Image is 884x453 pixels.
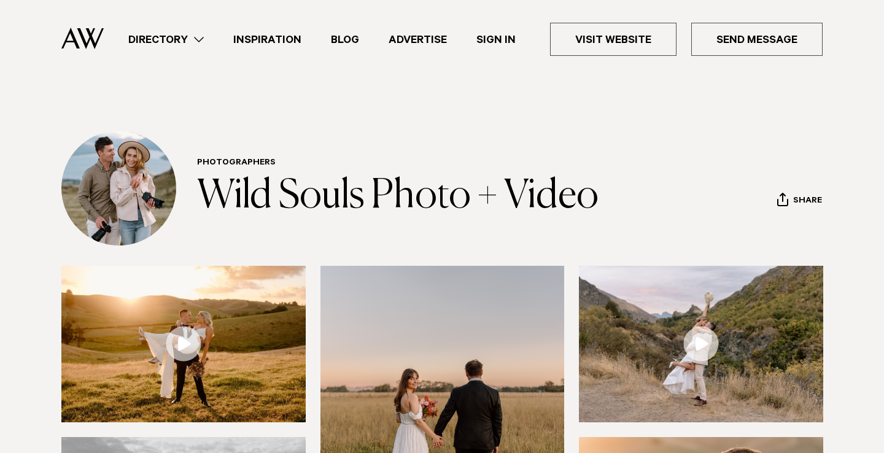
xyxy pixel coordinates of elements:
[61,28,104,49] img: Auckland Weddings Logo
[691,23,823,56] a: Send Message
[550,23,677,56] a: Visit Website
[462,31,530,48] a: Sign In
[114,31,219,48] a: Directory
[197,158,276,168] a: Photographers
[374,31,462,48] a: Advertise
[197,177,599,216] a: Wild Souls Photo + Video
[793,196,822,207] span: Share
[61,131,176,246] img: Profile Avatar
[777,192,823,211] button: Share
[219,31,316,48] a: Inspiration
[316,31,374,48] a: Blog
